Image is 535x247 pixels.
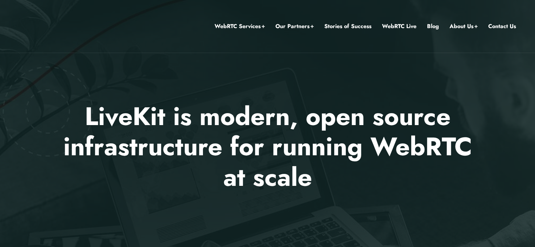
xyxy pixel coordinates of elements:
a: WebRTC Live [382,22,416,31]
a: Stories of Success [324,22,371,31]
a: WebRTC Services [215,22,265,31]
p: LiveKit is modern, open source infrastructure for running WebRTC at scale [62,101,473,192]
a: Our Partners [275,22,314,31]
a: About Us [450,22,478,31]
a: Contact Us [488,22,516,31]
a: Blog [427,22,439,31]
